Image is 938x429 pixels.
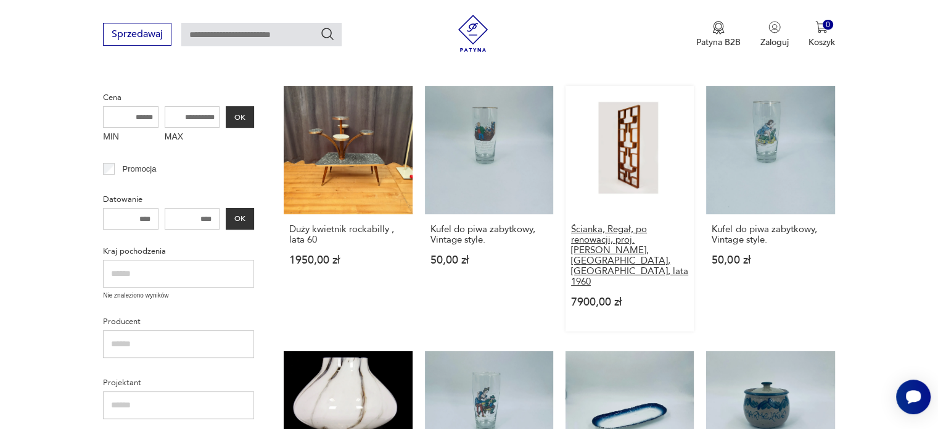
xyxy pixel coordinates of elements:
[425,86,553,331] a: Kufel do piwa zabytkowy, Vintage style.Kufel do piwa zabytkowy, Vintage style.50,00 zł
[768,21,781,33] img: Ikonka użytkownika
[712,255,829,265] p: 50,00 zł
[103,31,171,40] a: Sprzedawaj
[284,86,412,331] a: Duży kwietnik rockabilly , lata 60Duży kwietnik rockabilly , lata 601950,00 zł
[226,106,254,128] button: OK
[896,380,931,414] iframe: Smartsupp widget button
[103,315,254,328] p: Producent
[571,224,688,287] h3: Ścianka, Regał, po renowacji, proj. [PERSON_NAME], [GEOGRAPHIC_DATA], [GEOGRAPHIC_DATA], lata 1960
[696,36,741,48] p: Patyna B2B
[103,128,158,148] label: MIN
[103,91,254,104] p: Cena
[103,376,254,389] p: Projektant
[320,27,335,41] button: Szukaj
[571,297,688,307] p: 7900,00 zł
[103,23,171,46] button: Sprzedawaj
[103,244,254,258] p: Kraj pochodzenia
[696,21,741,48] a: Ikona medaluPatyna B2B
[226,208,254,230] button: OK
[808,21,835,48] button: 0Koszyk
[103,193,254,206] p: Datowanie
[706,86,834,331] a: Kufel do piwa zabytkowy, Vintage style.Kufel do piwa zabytkowy, Vintage style.50,00 zł
[760,21,789,48] button: Zaloguj
[815,21,828,33] img: Ikona koszyka
[289,255,406,265] p: 1950,00 zł
[103,291,254,301] p: Nie znaleziono wyników
[823,20,833,30] div: 0
[712,224,829,245] h3: Kufel do piwa zabytkowy, Vintage style.
[430,224,548,245] h3: Kufel do piwa zabytkowy, Vintage style.
[696,21,741,48] button: Patyna B2B
[165,128,220,148] label: MAX
[712,21,725,35] img: Ikona medalu
[430,255,548,265] p: 50,00 zł
[289,224,406,245] h3: Duży kwietnik rockabilly , lata 60
[566,86,694,331] a: Ścianka, Regał, po renowacji, proj. Ludvik Volak, Holesov, Czechy, lata 1960Ścianka, Regał, po re...
[455,15,492,52] img: Patyna - sklep z meblami i dekoracjami vintage
[808,36,835,48] p: Koszyk
[760,36,789,48] p: Zaloguj
[123,162,157,176] p: Promocja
